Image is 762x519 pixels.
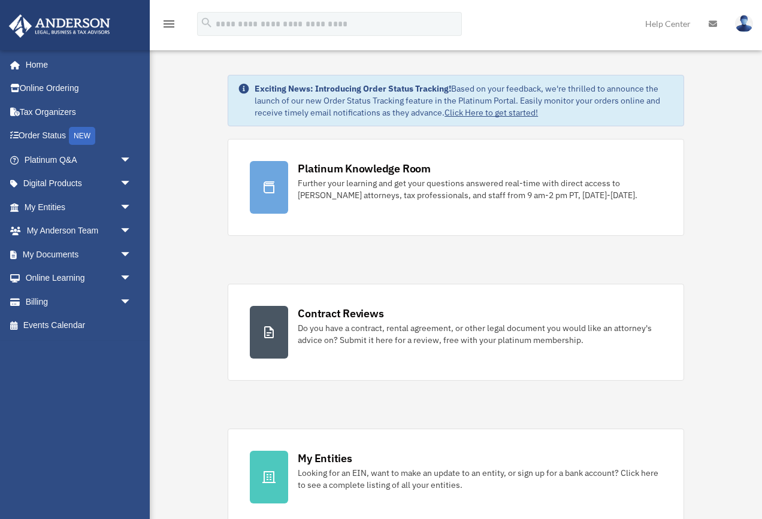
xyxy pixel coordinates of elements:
[8,266,150,290] a: Online Learningarrow_drop_down
[8,100,150,124] a: Tax Organizers
[120,219,144,244] span: arrow_drop_down
[8,219,150,243] a: My Anderson Teamarrow_drop_down
[298,177,662,201] div: Further your learning and get your questions answered real-time with direct access to [PERSON_NAM...
[255,83,451,94] strong: Exciting News: Introducing Order Status Tracking!
[8,314,150,338] a: Events Calendar
[120,148,144,172] span: arrow_drop_down
[162,17,176,31] i: menu
[120,172,144,196] span: arrow_drop_down
[120,290,144,314] span: arrow_drop_down
[200,16,213,29] i: search
[444,107,538,118] a: Click Here to get started!
[8,148,150,172] a: Platinum Q&Aarrow_drop_down
[298,306,383,321] div: Contract Reviews
[8,195,150,219] a: My Entitiesarrow_drop_down
[120,266,144,291] span: arrow_drop_down
[228,284,684,381] a: Contract Reviews Do you have a contract, rental agreement, or other legal document you would like...
[298,451,352,466] div: My Entities
[8,124,150,148] a: Order StatusNEW
[8,77,150,101] a: Online Ordering
[298,322,662,346] div: Do you have a contract, rental agreement, or other legal document you would like an attorney's ad...
[8,53,144,77] a: Home
[120,195,144,220] span: arrow_drop_down
[298,467,662,491] div: Looking for an EIN, want to make an update to an entity, or sign up for a bank account? Click her...
[228,139,684,236] a: Platinum Knowledge Room Further your learning and get your questions answered real-time with dire...
[255,83,674,119] div: Based on your feedback, we're thrilled to announce the launch of our new Order Status Tracking fe...
[162,21,176,31] a: menu
[8,172,150,196] a: Digital Productsarrow_drop_down
[69,127,95,145] div: NEW
[120,242,144,267] span: arrow_drop_down
[8,290,150,314] a: Billingarrow_drop_down
[298,161,431,176] div: Platinum Knowledge Room
[735,15,753,32] img: User Pic
[5,14,114,38] img: Anderson Advisors Platinum Portal
[8,242,150,266] a: My Documentsarrow_drop_down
